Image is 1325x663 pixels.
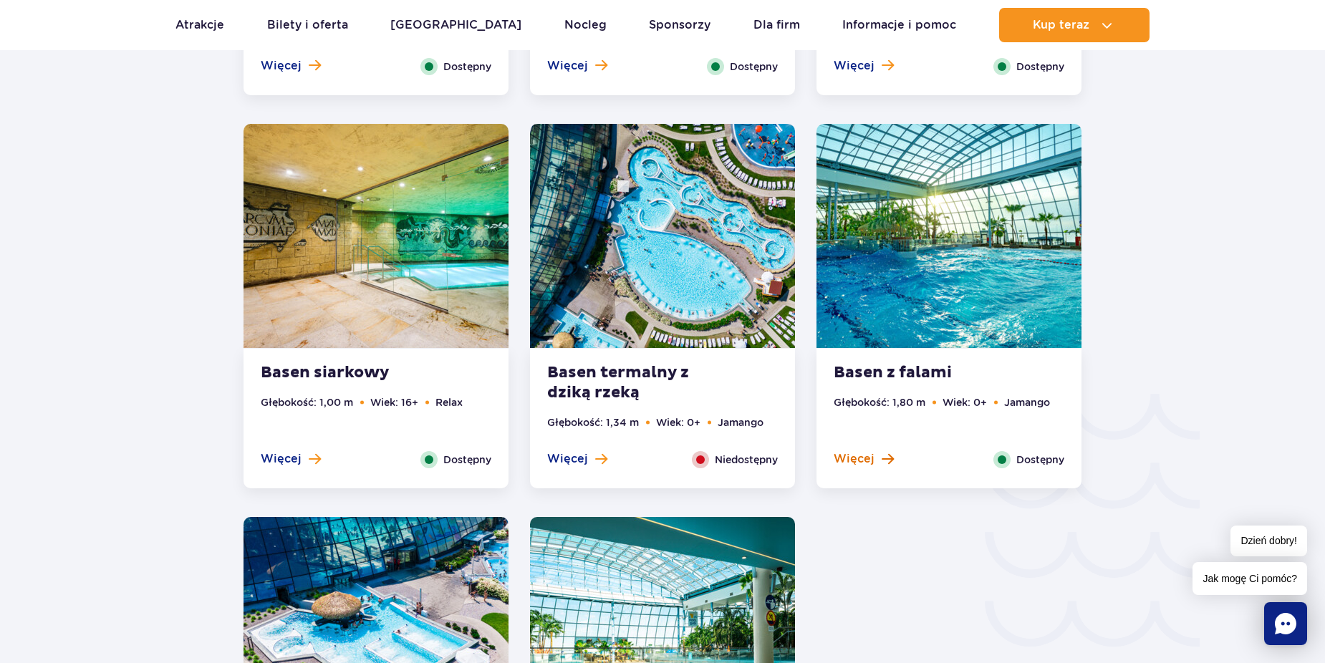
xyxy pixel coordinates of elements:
button: Więcej [261,451,321,467]
span: Więcej [261,58,302,74]
span: Jak mogę Ci pomóc? [1192,562,1307,595]
a: Informacje i pomoc [842,8,956,42]
li: Jamango [1004,395,1050,410]
span: Więcej [547,58,588,74]
span: Dostępny [730,59,778,74]
li: Wiek: 0+ [943,395,987,410]
button: Więcej [834,58,894,74]
a: [GEOGRAPHIC_DATA] [390,8,521,42]
li: Głębokość: 1,00 m [261,395,353,410]
span: Dzień dobry! [1230,526,1307,556]
a: Atrakcje [175,8,224,42]
span: Dostępny [1016,59,1064,74]
div: Chat [1264,602,1307,645]
button: Więcej [547,451,607,467]
a: Nocleg [564,8,607,42]
img: Wave Pool [816,124,1081,348]
button: Więcej [261,58,321,74]
li: Wiek: 0+ [656,415,700,430]
button: Więcej [547,58,607,74]
span: Więcej [547,451,588,467]
a: Sponsorzy [649,8,710,42]
span: Więcej [261,451,302,467]
strong: Basen siarkowy [261,363,434,383]
li: Głębokość: 1,80 m [834,395,925,410]
li: Jamango [718,415,763,430]
img: Sulphur pool [244,124,509,348]
span: Więcej [834,58,874,74]
span: Dostępny [443,452,491,468]
button: Kup teraz [999,8,1150,42]
span: Dostępny [1016,452,1064,468]
button: Więcej [834,451,894,467]
span: Kup teraz [1033,19,1089,32]
li: Głębokość: 1,34 m [547,415,639,430]
a: Dla firm [753,8,800,42]
img: Thermal pool with crazy river [530,124,795,348]
span: Więcej [834,451,874,467]
span: Niedostępny [715,452,778,468]
strong: Basen z falami [834,363,1007,383]
a: Bilety i oferta [267,8,348,42]
li: Wiek: 16+ [370,395,418,410]
span: Dostępny [443,59,491,74]
strong: Basen termalny z dziką rzeką [547,363,721,403]
li: Relax [435,395,463,410]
